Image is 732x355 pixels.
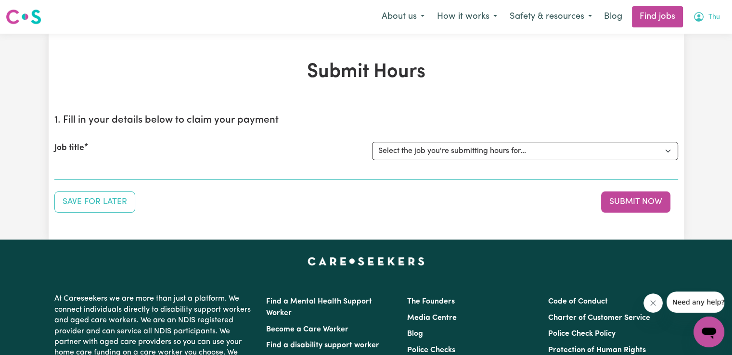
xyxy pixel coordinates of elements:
h1: Submit Hours [54,61,678,84]
button: Safety & resources [503,7,598,27]
a: Find a disability support worker [266,342,379,349]
span: Thu [708,12,720,23]
iframe: Button to launch messaging window [693,317,724,347]
a: Protection of Human Rights [548,346,646,354]
a: Media Centre [407,314,457,322]
span: Need any help? [6,7,58,14]
a: Blog [598,6,628,27]
label: Job title [54,142,84,154]
a: Find jobs [632,6,683,27]
button: About us [375,7,431,27]
a: Careseekers home page [308,257,424,265]
a: Find a Mental Health Support Worker [266,298,372,317]
button: My Account [687,7,726,27]
button: Submit your job report [601,191,670,213]
a: Become a Care Worker [266,326,348,333]
a: Charter of Customer Service [548,314,650,322]
a: Police Check Policy [548,330,616,338]
button: How it works [431,7,503,27]
a: Police Checks [407,346,455,354]
a: Blog [407,330,423,338]
img: Careseekers logo [6,8,41,25]
h2: 1. Fill in your details below to claim your payment [54,114,678,127]
button: Save your job report [54,191,135,213]
iframe: Message from company [667,292,724,313]
a: Code of Conduct [548,298,608,305]
a: The Founders [407,298,455,305]
a: Careseekers logo [6,6,41,28]
iframe: Close message [643,293,663,313]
